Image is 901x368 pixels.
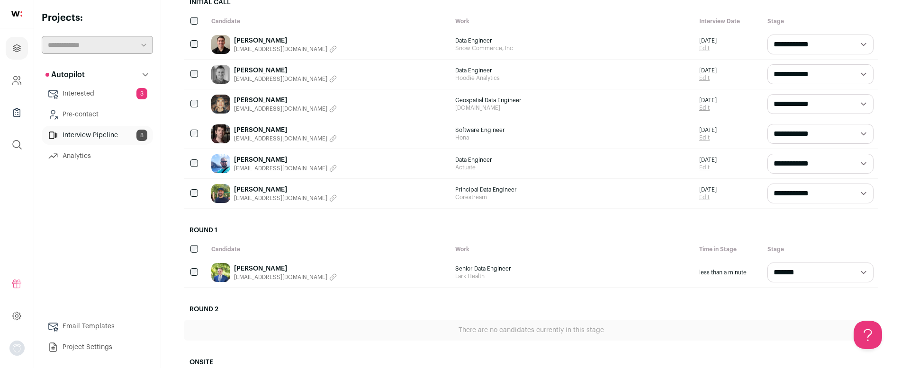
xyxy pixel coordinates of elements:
[455,74,690,82] span: Hoodie Analytics
[234,135,327,142] span: [EMAIL_ADDRESS][DOMAIN_NAME]
[234,75,337,83] button: [EMAIL_ADDRESS][DOMAIN_NAME]
[234,36,337,45] a: [PERSON_NAME]
[184,299,878,320] h2: Round 2
[455,193,690,201] span: Corestream
[699,74,717,82] a: Edit
[11,11,22,17] img: wellfound-shorthand-0d5821cbd27db2630d0214b213865d53afaa358527fdda9d0ea32b1df1b89c2c.svg
[234,66,337,75] a: [PERSON_NAME]
[854,321,882,349] iframe: Help Scout Beacon - Open
[42,317,153,336] a: Email Templates
[455,67,690,74] span: Data Engineer
[234,135,337,142] button: [EMAIL_ADDRESS][DOMAIN_NAME]
[234,75,327,83] span: [EMAIL_ADDRESS][DOMAIN_NAME]
[42,338,153,357] a: Project Settings
[455,156,690,164] span: Data Engineer
[234,165,337,172] button: [EMAIL_ADDRESS][DOMAIN_NAME]
[9,341,25,356] button: Open dropdown
[455,104,690,112] span: [DOMAIN_NAME]
[211,65,230,84] img: 68531edce28b86cf796d066e57f92d8e3b2083295dcaab3034244b8c7774c205
[699,134,717,141] a: Edit
[234,125,337,135] a: [PERSON_NAME]
[699,193,717,201] a: Edit
[450,241,694,258] div: Work
[211,35,230,54] img: a6ffad33f932c1e38b3f5b028fff1b84058723ebc68ca2a69417f5026d0f8dcf.jpg
[234,185,337,194] a: [PERSON_NAME]
[234,155,337,165] a: [PERSON_NAME]
[234,165,327,172] span: [EMAIL_ADDRESS][DOMAIN_NAME]
[136,130,147,141] span: 8
[234,273,337,281] button: [EMAIL_ADDRESS][DOMAIN_NAME]
[699,164,717,171] a: Edit
[694,241,763,258] div: Time in Stage
[234,264,337,273] a: [PERSON_NAME]
[450,13,694,30] div: Work
[699,96,717,104] span: [DATE]
[42,11,153,25] h2: Projects:
[45,69,85,80] p: Autopilot
[234,105,337,113] button: [EMAIL_ADDRESS][DOMAIN_NAME]
[455,126,690,134] span: Software Engineer
[455,164,690,171] span: Actuate
[211,124,230,143] img: b4ea76dcea9ec154dc3baac72cd3d8e7e1a59516987da35aed1aa5549d823149.jpg
[184,220,878,241] h2: Round 1
[42,126,153,145] a: Interview Pipeline8
[211,95,230,114] img: 2ad1e4f078ec39efbad5f5c8aad166084ed6498577fa646729ea8f547dc5a3bc.jpg
[6,69,28,92] a: Company and ATS Settings
[699,156,717,164] span: [DATE]
[207,13,450,30] div: Candidate
[184,320,878,341] div: There are no candidates currently in this stage
[455,37,690,44] span: Data Engineer
[211,184,230,203] img: 3ee910a07d7a367b408e3a68c487977c6812bea71d3a563db3e5073c9c5f8dda.jpg
[699,104,717,112] a: Edit
[694,258,763,287] div: less than a minute
[6,37,28,60] a: Projects
[234,105,327,113] span: [EMAIL_ADDRESS][DOMAIN_NAME]
[455,272,690,280] span: Lark Health
[455,265,690,272] span: Senior Data Engineer
[694,13,763,30] div: Interview Date
[234,96,337,105] a: [PERSON_NAME]
[699,67,717,74] span: [DATE]
[455,96,690,104] span: Geospatial Data Engineer
[455,44,690,52] span: Snow Commerce, Inc
[699,37,717,44] span: [DATE]
[234,194,327,202] span: [EMAIL_ADDRESS][DOMAIN_NAME]
[699,44,717,52] a: Edit
[234,273,327,281] span: [EMAIL_ADDRESS][DOMAIN_NAME]
[42,84,153,103] a: Interested3
[763,241,878,258] div: Stage
[207,241,450,258] div: Candidate
[211,154,230,173] img: afb1e5f55373313f0ff90fce977a4a182fe52f21f1895bee42c83db0d745ef2d.jpg
[234,45,337,53] button: [EMAIL_ADDRESS][DOMAIN_NAME]
[42,105,153,124] a: Pre-contact
[699,126,717,134] span: [DATE]
[9,341,25,356] img: nopic.png
[455,186,690,193] span: Principal Data Engineer
[42,147,153,166] a: Analytics
[234,45,327,53] span: [EMAIL_ADDRESS][DOMAIN_NAME]
[211,263,230,282] img: dcee24752c18bbbafee74b5e4f21808a9584b7dd2c907887399733efc03037c0
[699,186,717,193] span: [DATE]
[136,88,147,99] span: 3
[42,65,153,84] button: Autopilot
[234,194,337,202] button: [EMAIL_ADDRESS][DOMAIN_NAME]
[763,13,878,30] div: Stage
[6,101,28,124] a: Company Lists
[455,134,690,141] span: Hona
